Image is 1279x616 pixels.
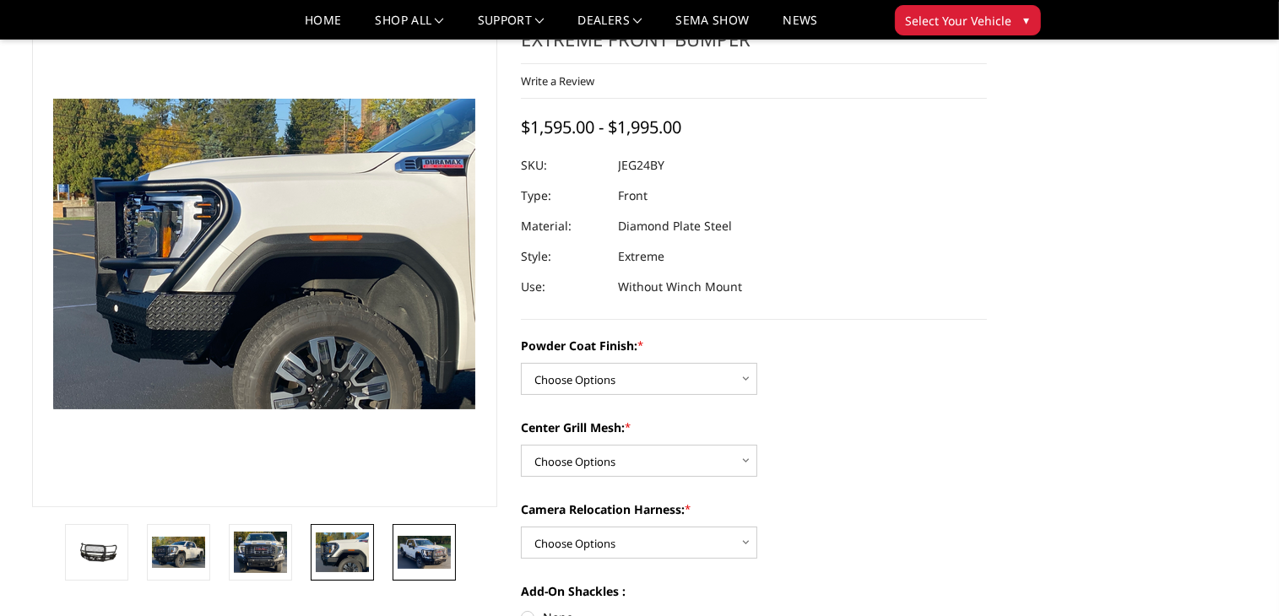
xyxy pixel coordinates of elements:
[70,540,123,565] img: 2024-2025 GMC 2500-3500 - FT Series - Extreme Front Bumper
[675,14,749,39] a: SEMA Show
[906,12,1012,30] span: Select Your Vehicle
[618,150,664,181] dd: JEG24BY
[895,5,1041,35] button: Select Your Vehicle
[618,241,664,272] dd: Extreme
[32,1,498,507] a: 2024-2025 GMC 2500-3500 - FT Series - Extreme Front Bumper
[521,241,605,272] dt: Style:
[521,211,605,241] dt: Material:
[618,211,732,241] dd: Diamond Plate Steel
[316,532,369,571] img: 2024-2025 GMC 2500-3500 - FT Series - Extreme Front Bumper
[521,500,987,518] label: Camera Relocation Harness:
[521,181,605,211] dt: Type:
[521,419,987,436] label: Center Grill Mesh:
[618,272,742,302] dd: Without Winch Mount
[521,582,987,600] label: Add-On Shackles :
[478,14,545,39] a: Support
[1195,535,1279,616] iframe: Chat Widget
[521,272,605,302] dt: Use:
[578,14,642,39] a: Dealers
[521,73,594,89] a: Write a Review
[398,536,451,568] img: 2024-2025 GMC 2500-3500 - FT Series - Extreme Front Bumper
[152,537,205,568] img: 2024-2025 GMC 2500-3500 - FT Series - Extreme Front Bumper
[234,532,287,574] img: 2024-2025 GMC 2500-3500 - FT Series - Extreme Front Bumper
[305,14,341,39] a: Home
[376,14,444,39] a: shop all
[1024,11,1030,29] span: ▾
[521,150,605,181] dt: SKU:
[521,116,681,138] span: $1,595.00 - $1,995.00
[783,14,817,39] a: News
[521,337,987,354] label: Powder Coat Finish:
[618,181,648,211] dd: Front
